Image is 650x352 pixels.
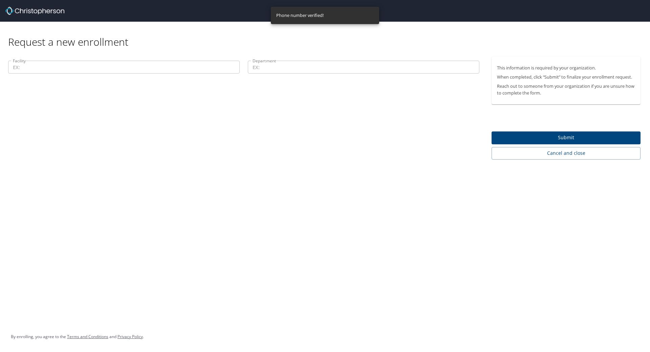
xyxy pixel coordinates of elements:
input: EX: [248,61,479,74]
span: Submit [497,133,635,142]
p: When completed, click “Submit” to finalize your enrollment request. [497,74,635,80]
img: cbt logo [5,7,64,15]
p: This information is required by your organization. [497,65,635,71]
div: By enrolling, you agree to the and . [11,328,144,345]
div: Request a new enrollment [8,22,646,48]
button: Cancel and close [492,147,641,160]
a: Privacy Policy [117,334,143,339]
a: Terms and Conditions [67,334,108,339]
span: Cancel and close [497,149,635,158]
input: EX: [8,61,240,74]
div: Phone number verified! [276,9,324,22]
button: Submit [492,131,641,145]
p: Reach out to someone from your organization if you are unsure how to complete the form. [497,83,635,96]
